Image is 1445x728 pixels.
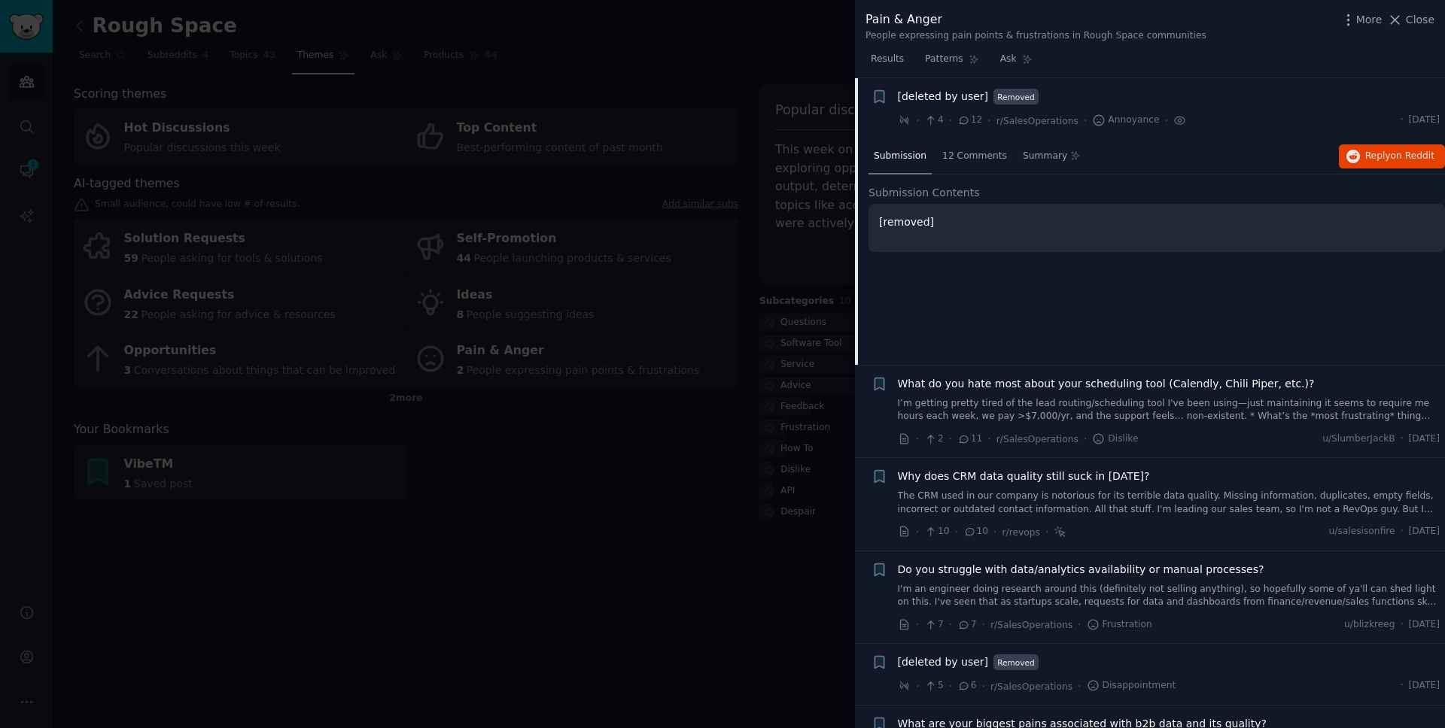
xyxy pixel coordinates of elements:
[898,490,1440,516] a: The CRM used in our company is notorious for its terrible data quality. Missing information, dupl...
[1092,114,1159,127] span: Annoyance
[924,432,943,446] span: 2
[916,524,919,540] span: ·
[865,47,909,78] a: Results
[865,11,1206,29] div: Pain & Anger
[949,113,952,129] span: ·
[874,150,926,163] span: Submission
[1084,431,1087,447] span: ·
[1401,432,1404,446] span: ·
[957,114,982,127] span: 12
[1000,53,1017,66] span: Ask
[995,47,1038,78] a: Ask
[963,525,988,538] span: 10
[1409,679,1440,693] span: [DATE]
[898,562,1264,578] a: Do you struggle with data/analytics availability or manual processes?
[990,620,1072,630] span: r/SalesOperations
[865,29,1206,43] div: People expressing pain points & frustrations in Rough Space communities
[982,617,985,632] span: ·
[924,114,943,127] span: 4
[987,431,990,447] span: ·
[957,432,982,446] span: 11
[879,214,1434,230] p: [removed]
[898,654,989,670] a: [deleted by user]
[916,113,919,129] span: ·
[920,47,984,78] a: Patterns
[898,376,1315,392] a: What do you hate most about your scheduling tool (Calendly, Chili Piper, etc.)?
[1084,113,1087,129] span: ·
[949,431,952,447] span: ·
[1387,12,1434,28] button: Close
[955,524,958,540] span: ·
[993,524,996,540] span: ·
[996,116,1078,126] span: r/SalesOperations
[1165,113,1168,129] span: ·
[1401,679,1404,693] span: ·
[925,53,963,66] span: Patterns
[1409,432,1440,446] span: [DATE]
[993,89,1039,105] span: Removed
[898,397,1440,423] a: I’m getting pretty tired of the lead routing/scheduling tool I've been using—just maintaining it ...
[1002,527,1040,538] span: r/revops
[1092,432,1138,446] span: Dislike
[957,618,976,632] span: 7
[942,150,1007,163] span: 12 Comments
[949,617,952,632] span: ·
[916,617,919,632] span: ·
[871,53,904,66] span: Results
[1045,524,1048,540] span: ·
[987,113,990,129] span: ·
[957,679,976,693] span: 6
[982,678,985,694] span: ·
[1409,525,1440,538] span: [DATE]
[916,678,919,694] span: ·
[1401,618,1404,632] span: ·
[924,618,943,632] span: 7
[1409,114,1440,127] span: [DATE]
[1344,618,1395,632] span: u/blizkreeg
[1356,12,1383,28] span: More
[996,434,1078,444] span: r/SalesOperations
[1078,678,1081,694] span: ·
[898,583,1440,609] a: I'm an engineer doing research around this (definitely not selling anything), so hopefully some o...
[1328,525,1395,538] span: u/salesisonfire
[898,89,989,105] a: [deleted by user]
[924,525,949,538] span: 10
[1087,618,1152,632] span: Frustration
[1365,150,1434,163] span: Reply
[916,431,919,447] span: ·
[869,185,980,201] span: Submission Contents
[1023,150,1067,163] span: Summary
[1340,12,1383,28] button: More
[1322,432,1395,446] span: u/SlumberJackB
[1406,12,1434,28] span: Close
[1401,114,1404,127] span: ·
[949,678,952,694] span: ·
[1409,618,1440,632] span: [DATE]
[898,469,1150,484] a: Why does CRM data quality still suck in [DATE]?
[990,681,1072,692] span: r/SalesOperations
[1401,525,1404,538] span: ·
[924,679,943,693] span: 5
[1339,144,1445,168] button: Replyon Reddit
[1087,679,1176,693] span: Disappointment
[993,654,1039,670] span: Removed
[1078,617,1081,632] span: ·
[1391,150,1434,161] span: on Reddit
